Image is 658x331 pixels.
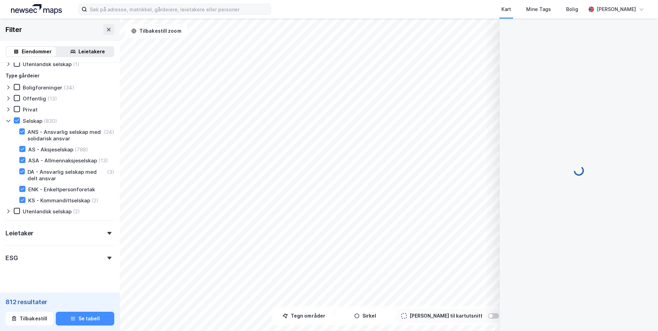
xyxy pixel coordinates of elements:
[6,229,33,237] div: Leietaker
[44,118,57,124] div: (830)
[526,5,551,13] div: Mine Tags
[566,5,578,13] div: Bolig
[28,186,95,193] div: ENK - Enkeltpersonforetak
[28,197,90,204] div: KS - Kommandittselskap
[624,298,658,331] iframe: Chat Widget
[23,95,46,102] div: Offentlig
[23,61,72,67] div: Utenlandsk selskap
[104,129,114,135] div: (24)
[23,84,62,91] div: Boligforeninger
[107,169,114,175] div: (3)
[92,197,98,204] div: (2)
[11,4,62,14] img: logo.a4113a55bc3d86da70a041830d287a7e.svg
[6,298,114,306] div: 812 resultater
[87,4,271,14] input: Søk på adresse, matrikkel, gårdeiere, leietakere eller personer
[275,309,333,323] button: Tegn områder
[336,309,394,323] button: Sirkel
[6,24,22,35] div: Filter
[6,254,18,262] div: ESG
[23,208,72,215] div: Utenlandsk selskap
[73,208,80,215] div: (2)
[22,47,52,56] div: Eiendommer
[47,95,57,102] div: (13)
[28,146,73,153] div: AS - Aksjeselskap
[624,298,658,331] div: Kontrollprogram for chat
[78,47,105,56] div: Leietakere
[597,5,636,13] div: [PERSON_NAME]
[573,165,584,176] img: spinner.a6d8c91a73a9ac5275cf975e30b51cfb.svg
[23,118,42,124] div: Selskap
[28,129,103,142] div: ANS - Ansvarlig selskap med solidarisk ansvar
[6,312,53,325] button: Tilbakestill
[64,84,74,91] div: (34)
[75,146,88,153] div: (788)
[501,5,511,13] div: Kart
[125,24,187,38] button: Tilbakestill zoom
[6,72,40,80] div: Type gårdeier
[28,169,106,182] div: DA - Ansvarlig selskap med delt ansvar
[23,106,38,113] div: Privat
[410,312,482,320] div: [PERSON_NAME] til kartutsnitt
[28,157,97,164] div: ASA - Allmennaksjeselskap
[98,157,108,164] div: (13)
[56,312,114,325] button: Se tabell
[73,61,79,67] div: (1)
